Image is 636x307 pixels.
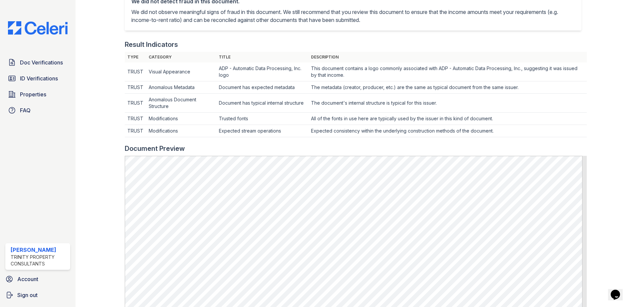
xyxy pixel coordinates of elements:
[216,125,308,137] td: Expected stream operations
[20,90,46,98] span: Properties
[146,52,216,62] th: Category
[308,113,587,125] td: All of the fonts in use here are typically used by the issuer in this kind of document.
[5,56,70,69] a: Doc Verifications
[3,288,73,302] a: Sign out
[5,88,70,101] a: Properties
[146,62,216,81] td: Visual Appearance
[20,58,63,66] span: Doc Verifications
[11,246,68,254] div: [PERSON_NAME]
[125,144,185,153] div: Document Preview
[608,280,629,300] iframe: chat widget
[216,52,308,62] th: Title
[5,104,70,117] a: FAQ
[125,40,178,49] div: Result Indicators
[308,94,587,113] td: The document's internal structure is typical for this issuer.
[3,272,73,286] a: Account
[17,275,38,283] span: Account
[20,106,31,114] span: FAQ
[125,62,146,81] td: TRUST
[216,81,308,94] td: Document has expected metadata
[125,81,146,94] td: TRUST
[308,125,587,137] td: Expected consistency within the underlying construction methods of the document.
[5,72,70,85] a: ID Verifications
[125,94,146,113] td: TRUST
[216,113,308,125] td: Trusted fonts
[125,125,146,137] td: TRUST
[125,52,146,62] th: Type
[146,125,216,137] td: Modifications
[146,81,216,94] td: Anomalous Metadata
[308,62,587,81] td: This document contains a logo commonly associated with ADP - Automatic Data Processing, Inc., sug...
[131,8,575,24] p: We did not observe meaningful signs of fraud in this document. We still recommend that you review...
[308,52,587,62] th: Description
[11,254,68,267] div: Trinity Property Consultants
[125,113,146,125] td: TRUST
[17,291,38,299] span: Sign out
[216,62,308,81] td: ADP - Automatic Data Processing, Inc. logo
[216,94,308,113] td: Document has typical internal structure
[308,81,587,94] td: The metadata (creator, producer, etc.) are the same as typical document from the same issuer.
[146,113,216,125] td: Modifications
[20,74,58,82] span: ID Verifications
[3,21,73,35] img: CE_Logo_Blue-a8612792a0a2168367f1c8372b55b34899dd931a85d93a1a3d3e32e68fde9ad4.png
[146,94,216,113] td: Anomalous Document Structure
